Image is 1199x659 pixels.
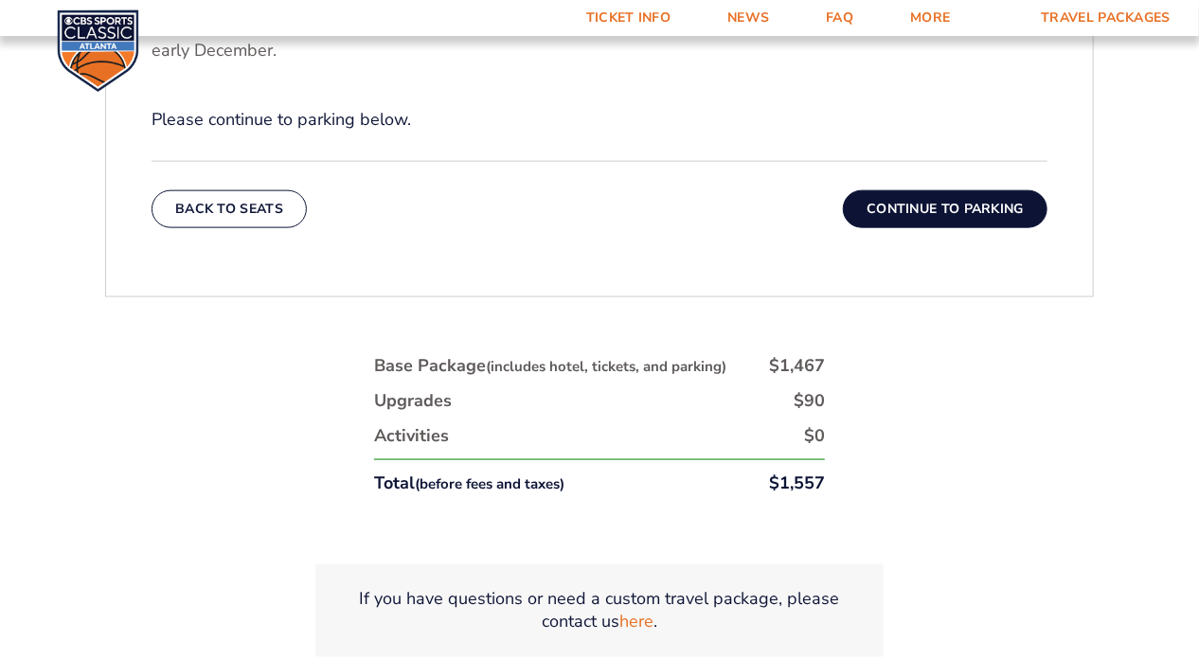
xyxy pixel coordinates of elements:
button: Back To Seats [152,190,307,228]
div: Total [374,472,564,495]
img: CBS Sports Classic [57,9,139,92]
div: $90 [794,389,825,413]
div: Base Package [374,354,726,378]
p: Directions for how to access the Delta SKY360 Club will be included in your welcome email, which ... [152,15,1047,62]
div: Upgrades [374,389,452,413]
div: $1,557 [769,472,825,495]
a: here [619,611,653,634]
button: Continue To Parking [843,190,1047,228]
div: $1,467 [769,354,825,378]
div: Activities [374,424,449,448]
div: $0 [804,424,825,448]
p: Please continue to parking below. [152,108,1047,132]
small: (includes hotel, tickets, and parking) [486,357,726,376]
p: If you have questions or need a custom travel package, please contact us . [338,587,861,634]
small: (before fees and taxes) [415,474,564,493]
